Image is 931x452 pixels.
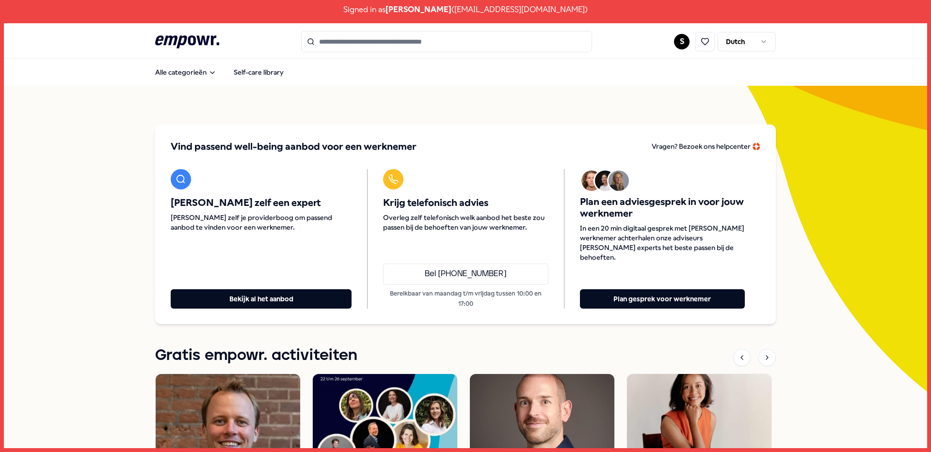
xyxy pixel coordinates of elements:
[155,343,357,368] h1: Gratis empowr. activiteiten
[580,196,745,219] span: Plan een adviesgesprek in voor jouw werknemer
[383,289,548,309] p: Bereikbaar van maandag t/m vrijdag tussen 10:00 en 17:00
[171,289,352,309] button: Bekijk al het aanbod
[226,62,291,82] a: Self-care library
[147,62,291,82] nav: Main
[171,140,417,154] span: Vind passend well-being aanbod voor een werknemer
[580,289,745,309] button: Plan gesprek voor werknemer
[383,213,548,232] span: Overleg zelf telefonisch welk aanbod het beste zou passen bij de behoeften van jouw werknemer.
[652,140,760,154] a: Vragen? Bezoek ons helpcenter 🛟
[301,31,592,52] input: Search for products, categories or subcategories
[383,264,548,285] a: Bel [PHONE_NUMBER]
[609,171,629,191] img: Avatar
[674,34,690,49] button: S
[147,62,224,82] button: Alle categorieën
[171,213,352,232] span: [PERSON_NAME] zelf je providerboog om passend aanbod te vinden voor een werknemer.
[595,171,615,191] img: Avatar
[171,197,352,209] span: [PERSON_NAME] zelf een expert
[383,197,548,209] span: Krijg telefonisch advies
[652,142,760,150] span: Vragen? Bezoek ons helpcenter 🛟
[581,171,602,191] img: Avatar
[580,223,745,262] span: In een 20 min digitaal gesprek met [PERSON_NAME] werknemer achterhalen onze adviseurs [PERSON_NAM...
[385,3,451,16] span: [PERSON_NAME]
